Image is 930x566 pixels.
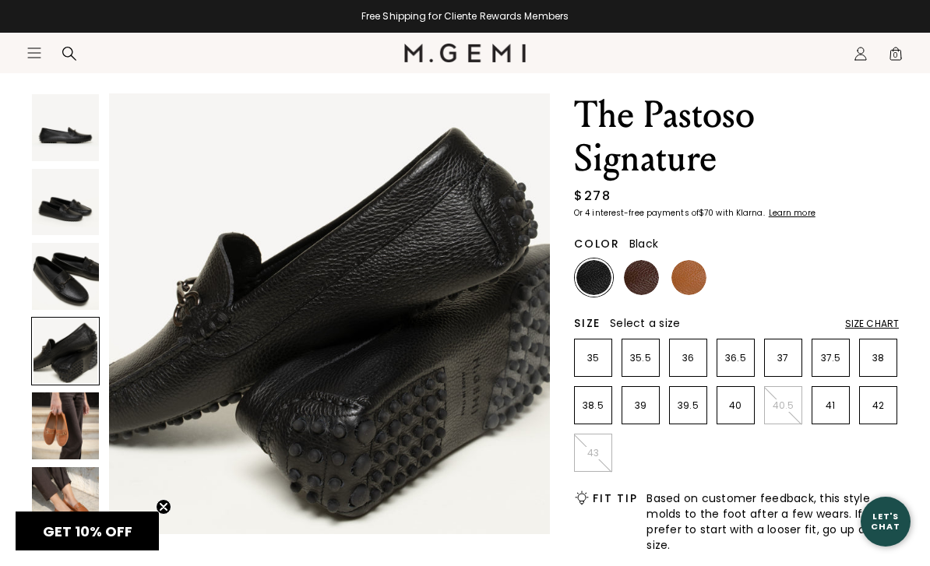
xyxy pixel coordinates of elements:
[43,522,132,541] span: GET 10% OFF
[574,317,601,329] h2: Size
[156,499,171,515] button: Close teaser
[812,399,849,412] p: 41
[32,392,99,459] img: The Pastoso Signature
[576,260,611,295] img: Black
[574,207,699,219] klarna-placement-style-body: Or 4 interest-free payments of
[765,352,801,364] p: 37
[574,93,899,181] h1: The Pastoso Signature
[574,237,620,250] h2: Color
[716,207,766,219] klarna-placement-style-body: with Klarna
[32,243,99,310] img: The Pastoso Signature
[769,207,816,219] klarna-placement-style-cta: Learn more
[646,490,899,553] span: Based on customer feedback, this style molds to the foot after a few wears. If you prefer to star...
[717,399,754,412] p: 40
[593,492,637,504] h2: Fit Tip
[404,44,527,62] img: M.Gemi
[610,315,680,331] span: Select a size
[717,352,754,364] p: 36.5
[16,512,159,550] div: GET 10% OFFClose teaser
[629,236,658,251] span: Black
[861,512,911,531] div: Let's Chat
[670,352,706,364] p: 36
[888,49,904,65] span: 0
[109,93,550,534] img: The Pastoso Signature
[575,447,611,459] p: 43
[622,352,659,364] p: 35.5
[765,399,801,412] p: 40.5
[860,352,897,364] p: 38
[671,260,706,295] img: Tan
[32,94,99,161] img: The Pastoso Signature
[574,187,611,206] div: $278
[26,45,42,61] button: Open site menu
[812,352,849,364] p: 37.5
[575,352,611,364] p: 35
[860,399,897,412] p: 42
[767,209,816,218] a: Learn more
[670,399,706,412] p: 39.5
[32,169,99,236] img: The Pastoso Signature
[575,399,611,412] p: 38.5
[622,399,659,412] p: 39
[845,318,899,330] div: Size Chart
[32,467,99,534] img: The Pastoso Signature
[699,207,713,219] klarna-placement-style-amount: $70
[624,260,659,295] img: Chocolate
